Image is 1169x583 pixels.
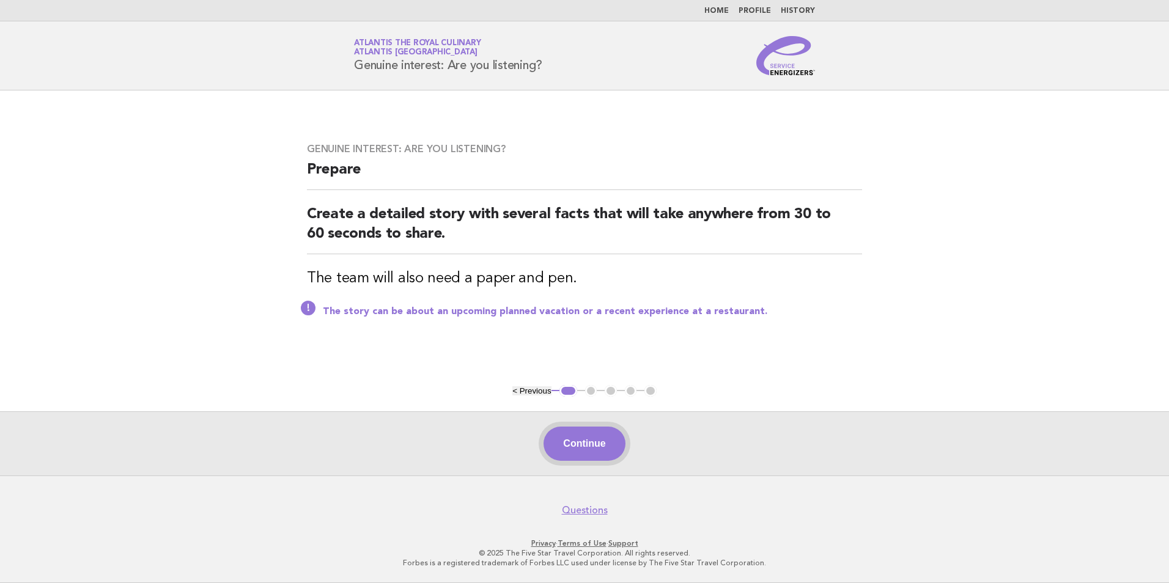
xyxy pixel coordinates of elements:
h2: Create a detailed story with several facts that will take anywhere from 30 to 60 seconds to share. [307,205,862,254]
p: © 2025 The Five Star Travel Corporation. All rights reserved. [210,548,959,558]
a: Profile [739,7,771,15]
a: Privacy [531,539,556,548]
h1: Genuine interest: Are you listening? [354,40,542,71]
a: Support [608,539,638,548]
a: Home [704,7,729,15]
a: Terms of Use [558,539,607,548]
span: Atlantis [GEOGRAPHIC_DATA] [354,49,478,57]
h2: Prepare [307,160,862,190]
p: · · [210,538,959,548]
button: Continue [544,427,625,461]
a: Atlantis the Royal CulinaryAtlantis [GEOGRAPHIC_DATA] [354,39,481,56]
button: 1 [559,385,577,397]
img: Service Energizers [756,36,815,75]
button: < Previous [512,386,551,395]
a: Questions [562,504,608,516]
p: The story can be about an upcoming planned vacation or a recent experience at a restaurant. [323,306,862,318]
a: History [781,7,815,15]
p: Forbes is a registered trademark of Forbes LLC used under license by The Five Star Travel Corpora... [210,558,959,568]
h3: Genuine interest: Are you listening? [307,143,862,155]
h3: The team will also need a paper and pen. [307,269,862,288]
